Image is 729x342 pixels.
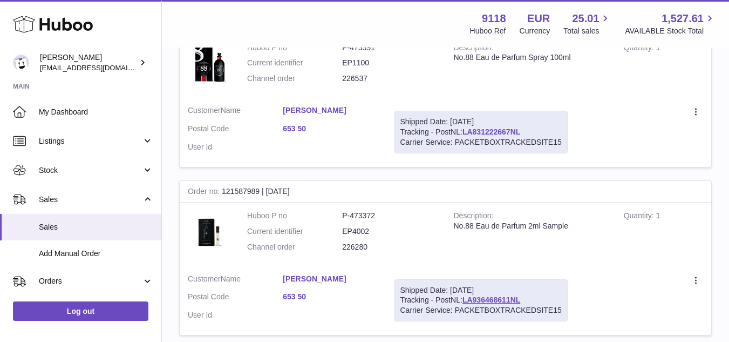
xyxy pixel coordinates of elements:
strong: Description [454,43,494,55]
dd: 226537 [342,73,437,84]
span: Listings [39,136,142,146]
dd: EP1100 [342,58,437,68]
dd: 226280 [342,242,437,252]
span: Sales [39,222,153,232]
dt: Name [188,274,283,287]
dt: Postal Code [188,292,283,305]
dt: Huboo P no [247,211,342,221]
span: Customer [188,106,221,115]
span: Sales [39,195,142,205]
strong: Order no [188,187,222,198]
a: 25.01 Total sales [563,11,611,36]
div: Shipped Date: [DATE] [400,285,562,296]
span: Customer [188,274,221,283]
a: LA936468611NL [462,296,520,304]
dd: P-473391 [342,43,437,53]
strong: 9118 [482,11,506,26]
img: internalAdmin-9118@internal.huboo.com [13,55,29,71]
a: LA831222667NL [462,128,520,136]
dd: EP4002 [342,226,437,237]
div: [PERSON_NAME] [40,52,137,73]
a: 653 50 [283,124,378,134]
img: No.88-sample-cut-out-scaled.jpg [188,211,231,254]
td: 1 [616,203,711,266]
dt: Huboo P no [247,43,342,53]
strong: EUR [527,11,550,26]
div: Huboo Ref [470,26,506,36]
div: 121587989 | [DATE] [180,181,711,203]
span: My Dashboard [39,107,153,117]
dt: Channel order [247,73,342,84]
dt: Current identifier [247,226,342,237]
div: Currency [520,26,550,36]
dt: Name [188,105,283,118]
div: Tracking - PostNL: [394,279,568,322]
div: No.88 Eau de Parfum 2ml Sample [454,221,608,231]
span: 1,527.61 [662,11,704,26]
dd: P-473372 [342,211,437,221]
td: 1 [616,35,711,98]
div: Tracking - PostNL: [394,111,568,153]
span: 25.01 [572,11,599,26]
dt: User Id [188,142,283,152]
img: EP1100-No.88-100ml-EdP-no-edp-sticker.jpg [188,43,231,86]
dt: Channel order [247,242,342,252]
a: 1,527.61 AVAILABLE Stock Total [625,11,716,36]
div: Carrier Service: PACKETBOXTRACKEDSITE15 [400,137,562,147]
span: Stock [39,165,142,176]
strong: Description [454,211,494,223]
dt: Current identifier [247,58,342,68]
strong: Quantity [624,211,656,223]
div: No.88 Eau de Parfum Spray 100ml [454,52,608,63]
div: Shipped Date: [DATE] [400,117,562,127]
span: Add Manual Order [39,249,153,259]
a: 653 50 [283,292,378,302]
dt: Postal Code [188,124,283,137]
a: Log out [13,301,148,321]
span: AVAILABLE Stock Total [625,26,716,36]
div: Carrier Service: PACKETBOXTRACKEDSITE15 [400,305,562,316]
dt: User Id [188,310,283,320]
a: [PERSON_NAME] [283,105,378,116]
span: [EMAIL_ADDRESS][DOMAIN_NAME] [40,63,159,72]
strong: Quantity [624,43,656,55]
a: [PERSON_NAME] [283,274,378,284]
span: Orders [39,276,142,286]
span: Total sales [563,26,611,36]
